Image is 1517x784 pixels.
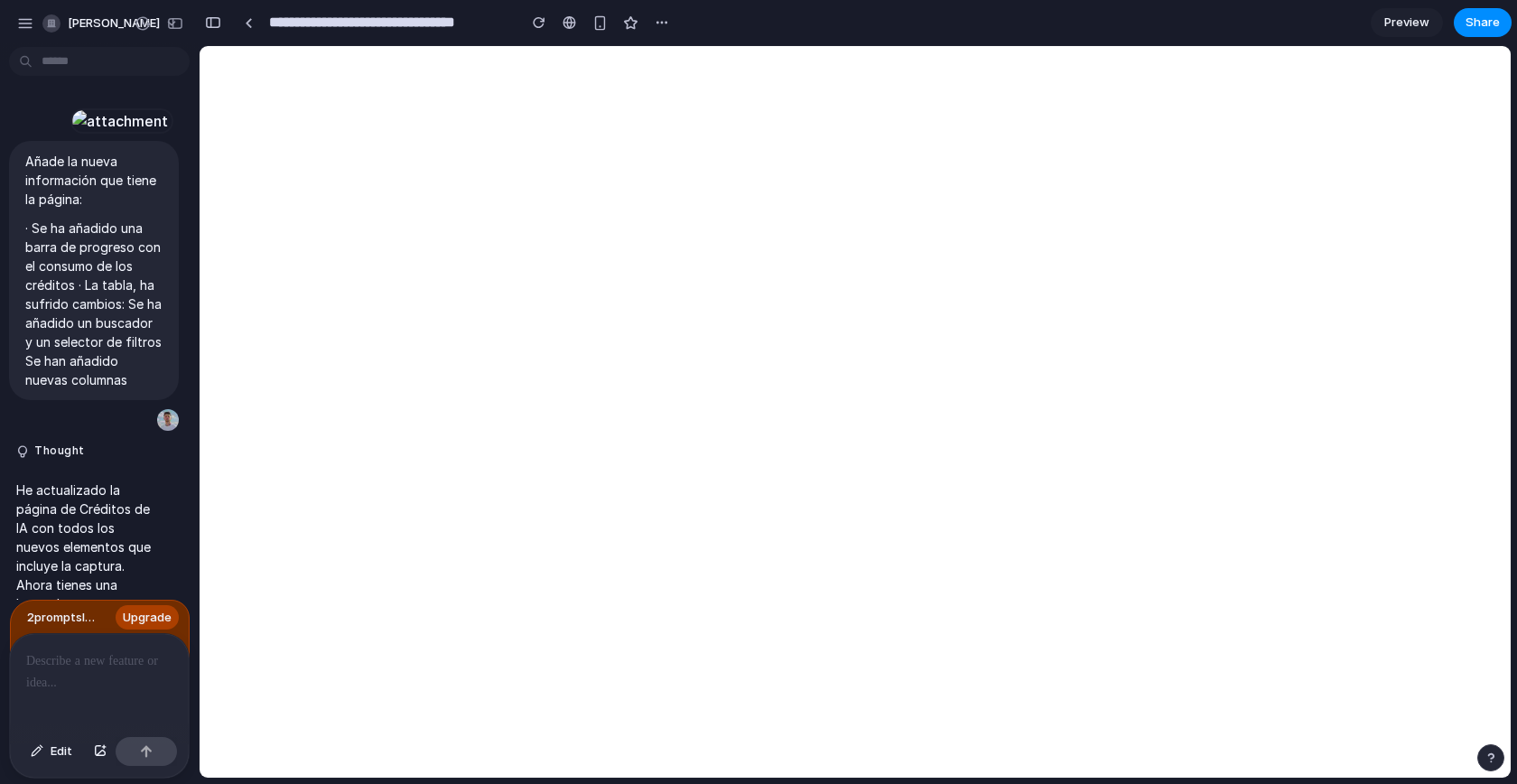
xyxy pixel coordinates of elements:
button: Upgrade [116,605,179,630]
p: Añade la nueva información que tiene la página: [25,152,163,209]
a: Preview [1371,8,1443,37]
span: Share [1466,14,1500,32]
span: 2 prompt s left [27,609,102,627]
span: Upgrade [123,609,172,627]
span: [PERSON_NAME] [68,14,160,33]
button: [PERSON_NAME] [35,9,188,38]
p: · Se ha añadido una barra de progreso con el consumo de los créditos · La tabla, ha sufrido cambi... [25,219,163,389]
button: Edit [22,737,81,766]
span: Preview [1384,14,1429,32]
span: Edit [51,742,72,761]
button: Share [1454,8,1512,37]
